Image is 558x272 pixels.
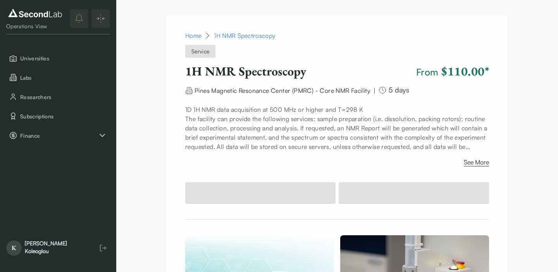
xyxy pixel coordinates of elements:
button: Subscriptions [6,108,110,124]
span: Subscriptions [20,112,107,120]
button: notifications [70,9,88,28]
span: $110.00 * [441,63,489,79]
h1: 1H NMR Spectroscopy [185,63,413,79]
button: Finance [6,127,110,144]
div: Finance sub items [6,127,110,144]
button: Labs [6,69,110,86]
button: See More [464,157,489,170]
button: Expand/Collapse sidebar [91,9,110,28]
span: K [6,240,22,256]
button: Log out [96,241,110,255]
div: | [374,86,375,95]
button: Researchers [6,89,110,105]
span: Service [185,45,215,58]
div: Operations View [6,22,64,30]
div: [PERSON_NAME] Koleoglou [25,239,88,255]
button: Universities [6,50,110,66]
a: Home [185,31,201,40]
span: Finance [20,132,98,140]
span: Pines Magnetic Resonance Center (PMRC) - Core NMR Facility [195,87,370,94]
p: The facility can provide the following services: sample preparation (i.e. dissolution, packing ro... [185,114,489,151]
span: 5 days [389,86,410,94]
span: Researchers [20,93,107,101]
p: 1D 1H NMR data acquisition at 500 MHz or higher and T=298 K [185,105,489,114]
span: From [416,63,489,79]
div: 1H NMR Spectroscopy [214,31,276,40]
span: Universities [20,54,107,62]
img: logo [6,7,64,19]
span: Labs [20,74,107,82]
a: Pines Magnetic Resonance Center (PMRC) - Core NMR Facility [195,86,370,94]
